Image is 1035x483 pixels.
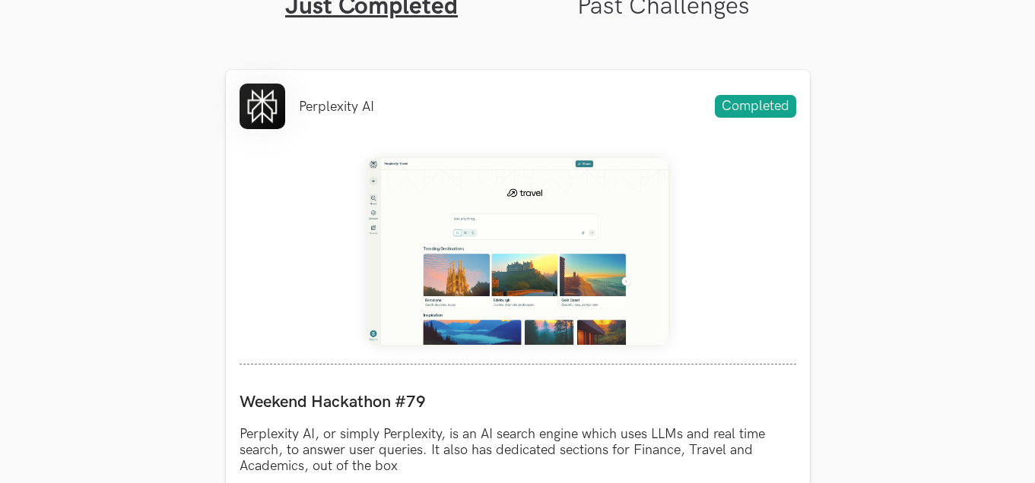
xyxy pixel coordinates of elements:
label: Weekend Hackathon #79 [240,392,796,412]
li: Perplexity AI [299,99,374,115]
span: Completed [715,95,796,118]
img: Weekend_Hackathon_79_banner.png [366,156,670,346]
